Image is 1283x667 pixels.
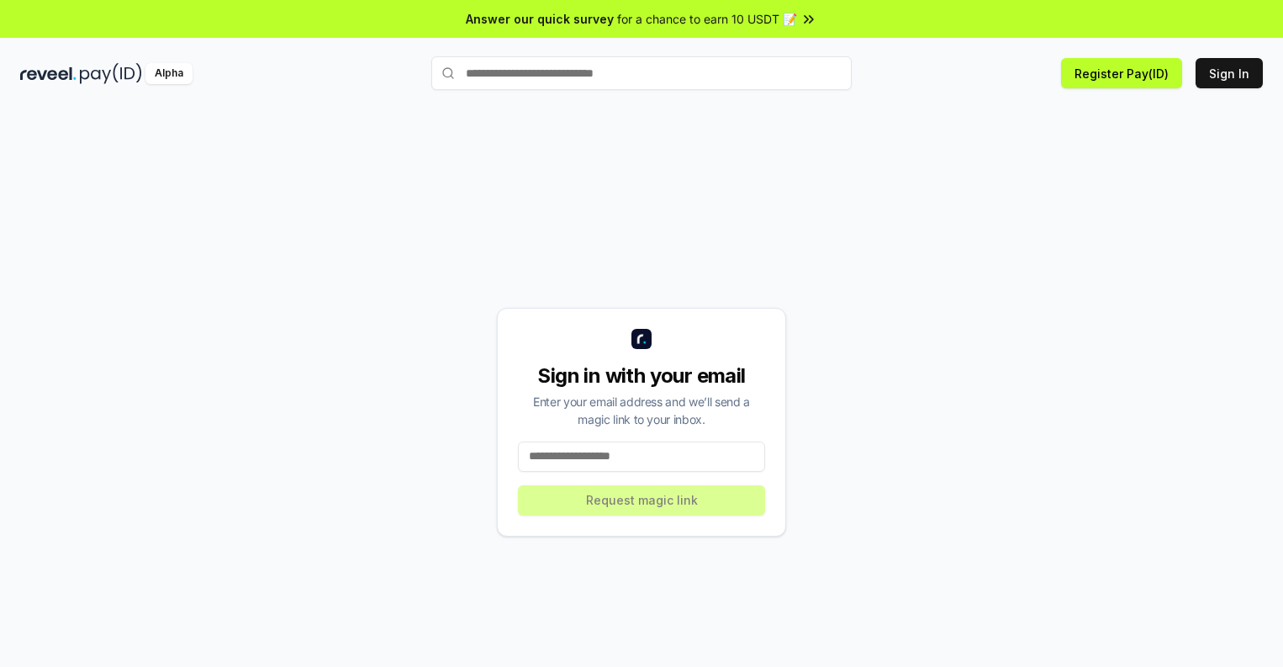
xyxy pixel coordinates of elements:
div: Sign in with your email [518,363,765,389]
img: reveel_dark [20,63,77,84]
button: Sign In [1196,58,1263,88]
span: Answer our quick survey [466,10,614,28]
span: for a chance to earn 10 USDT 📝 [617,10,797,28]
div: Enter your email address and we’ll send a magic link to your inbox. [518,393,765,428]
button: Register Pay(ID) [1061,58,1182,88]
img: pay_id [80,63,142,84]
img: logo_small [631,329,652,349]
div: Alpha [145,63,193,84]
